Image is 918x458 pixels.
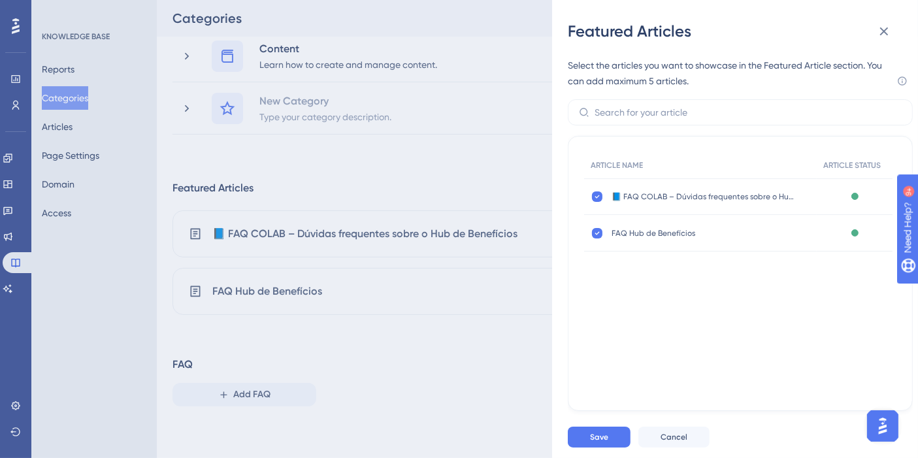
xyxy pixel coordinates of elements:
span: Cancel [661,432,687,442]
div: 9+ [89,7,97,17]
button: Save [568,427,631,448]
input: Search for your article [595,105,902,120]
span: 📘 FAQ COLAB – Dúvidas frequentes sobre o Hub de Benefícios [612,191,795,202]
button: Cancel [638,427,710,448]
span: Need Help? [31,3,82,19]
span: ARTICLE STATUS [823,160,881,171]
span: Save [590,432,608,442]
div: Select the articles you want to showcase in the Featured Article section. You can add maximum 5 a... [568,57,892,89]
span: ARTICLE NAME [591,160,643,171]
div: Featured Articles [568,21,902,42]
span: FAQ Hub de Benefícios [612,228,795,238]
iframe: UserGuiding AI Assistant Launcher [863,406,902,446]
